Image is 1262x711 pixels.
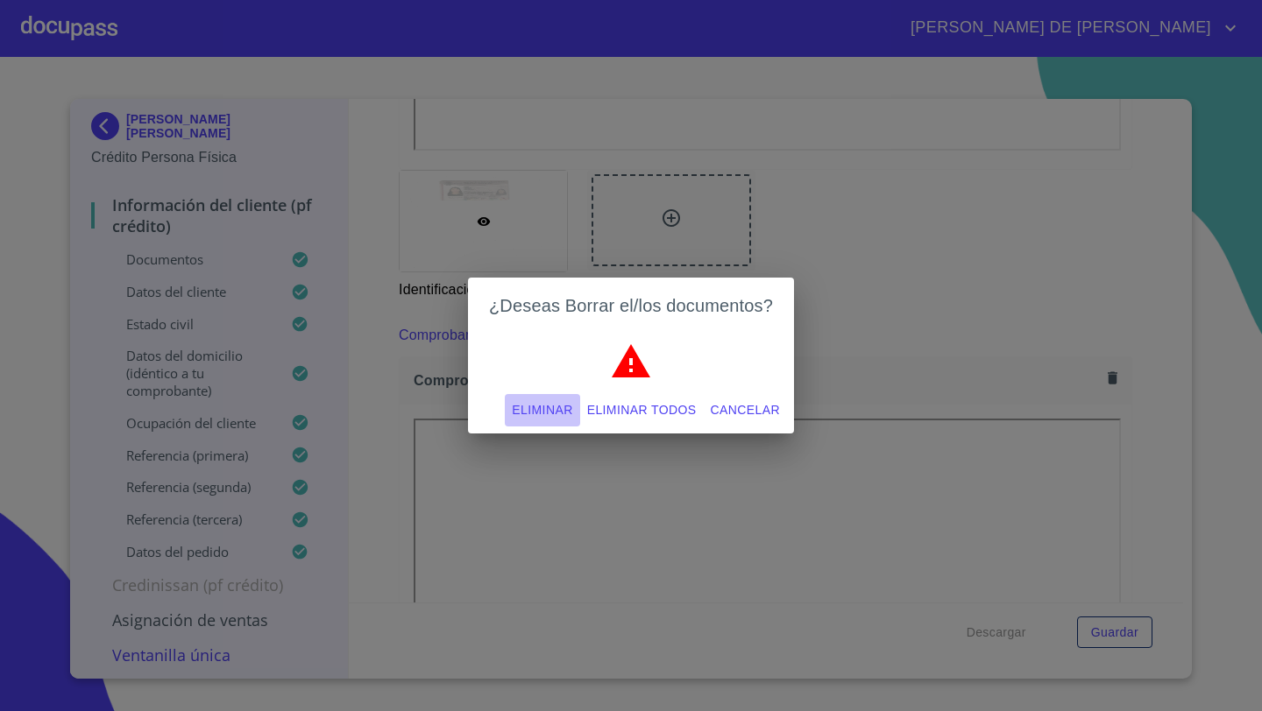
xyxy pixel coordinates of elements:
button: Eliminar todos [580,394,704,426]
button: Cancelar [704,394,787,426]
span: Cancelar [711,399,780,421]
span: Eliminar todos [587,399,697,421]
span: Eliminar [512,399,572,421]
button: Eliminar [505,394,579,426]
h2: ¿Deseas Borrar el/los documentos? [489,292,773,320]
